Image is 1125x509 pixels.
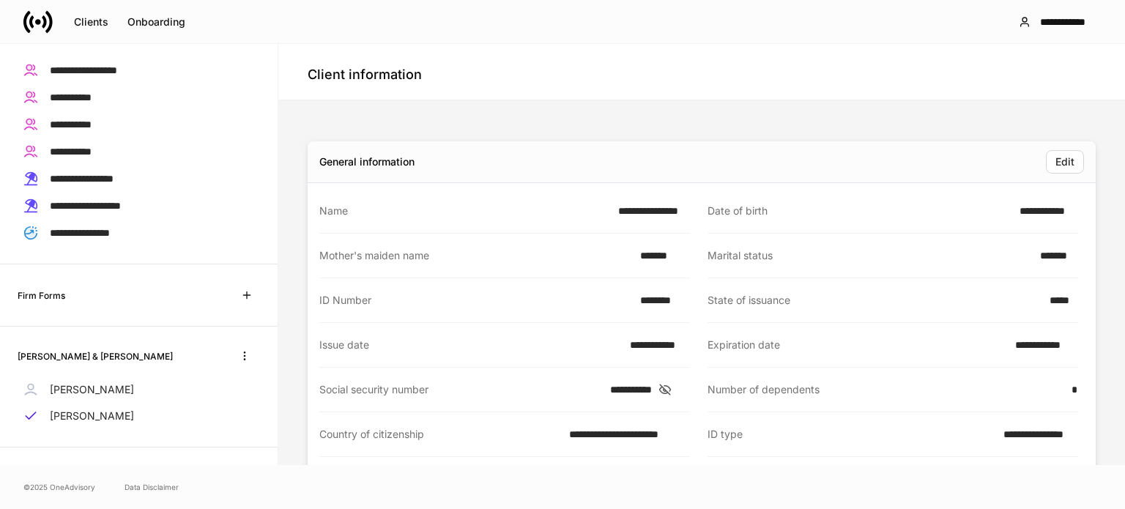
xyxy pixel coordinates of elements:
div: Date of birth [708,204,1011,218]
h6: Firm Forms [18,289,65,302]
div: Social security number [319,382,601,397]
p: [PERSON_NAME] [50,409,134,423]
div: Issue date [319,338,621,352]
div: ID type [708,427,995,442]
button: Edit [1046,150,1084,174]
div: Number of dependents [708,382,1063,397]
a: Data Disclaimer [125,481,179,493]
div: Expiration date [708,338,1006,352]
div: Mother's maiden name [319,248,631,263]
div: General information [319,155,415,169]
p: [PERSON_NAME] [50,382,134,397]
h4: Client information [308,66,422,83]
h6: [PERSON_NAME] & [PERSON_NAME] [18,349,173,363]
a: [PERSON_NAME] [18,376,260,403]
div: Clients [74,17,108,27]
span: © 2025 OneAdvisory [23,481,95,493]
div: Name [319,204,609,218]
div: Marital status [708,248,1031,263]
a: [PERSON_NAME] [18,403,260,429]
div: Country of citizenship [319,427,560,442]
div: State of issuance [708,293,1041,308]
div: ID Number [319,293,631,308]
div: Edit [1055,157,1074,167]
button: Onboarding [118,10,195,34]
button: Clients [64,10,118,34]
div: Onboarding [127,17,185,27]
